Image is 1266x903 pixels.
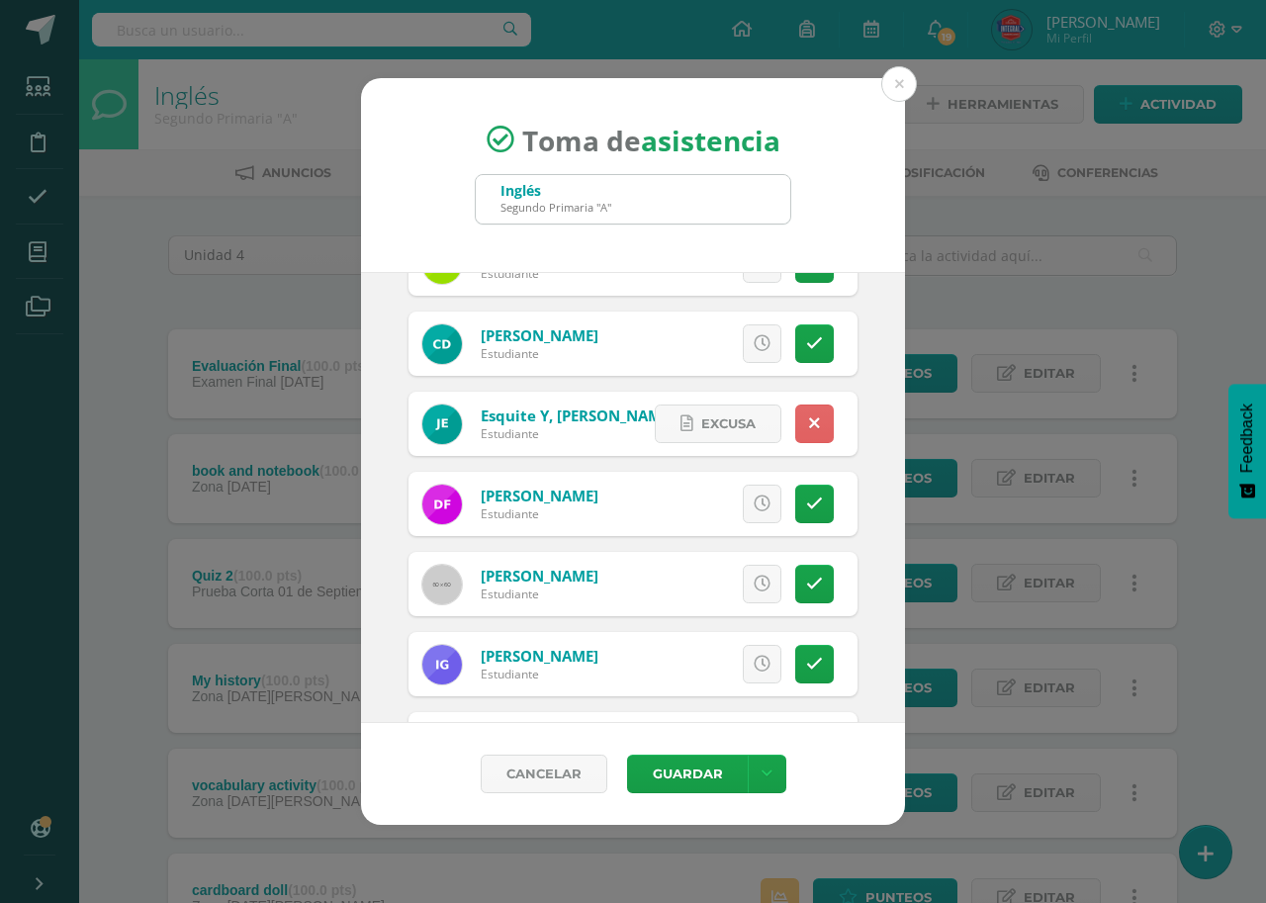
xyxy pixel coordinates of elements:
[481,566,598,586] a: [PERSON_NAME]
[422,645,462,684] img: 54db6973db46c136ecd3ae6ac62fb282.png
[481,505,598,522] div: Estudiante
[627,755,748,793] button: Guardar
[500,200,611,215] div: Segundo Primaria "A"
[481,345,598,362] div: Estudiante
[481,755,607,793] a: Cancelar
[481,646,598,666] a: [PERSON_NAME]
[481,666,598,682] div: Estudiante
[476,175,790,224] input: Busca un grado o sección aquí...
[701,406,756,442] span: Excusa
[481,586,598,602] div: Estudiante
[422,485,462,524] img: da3611b94125549cba8741e063d0a6bb.png
[422,565,462,604] img: 60x60
[655,405,781,443] a: Excusa
[481,325,598,345] a: [PERSON_NAME]
[481,486,598,505] a: [PERSON_NAME]
[481,425,675,442] div: Estudiante
[481,265,598,282] div: Estudiante
[1238,404,1256,473] span: Feedback
[522,121,780,158] span: Toma de
[1228,384,1266,518] button: Feedback - Mostrar encuesta
[481,406,675,425] a: Esquite y, [PERSON_NAME]
[422,405,462,444] img: 492a30f3a4fce157aa170a627bcaf806.png
[641,121,780,158] strong: asistencia
[881,66,917,102] button: Close (Esc)
[500,181,611,200] div: Inglés
[422,324,462,364] img: 0eb3281dc8ad2ca2e1849ae3f24c4ff1.png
